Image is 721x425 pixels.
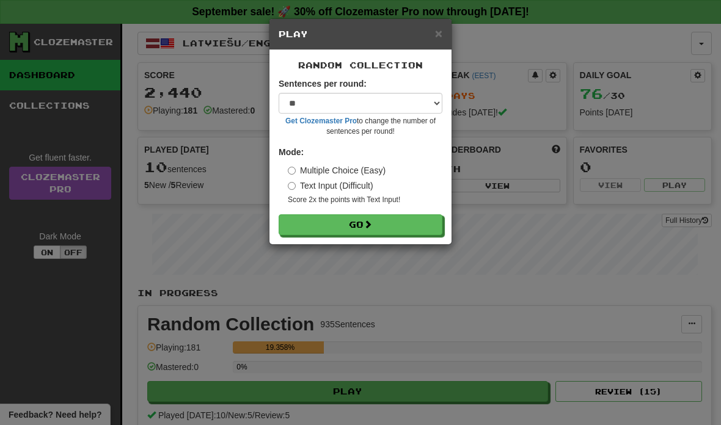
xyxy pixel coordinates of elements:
label: Multiple Choice (Easy) [288,164,386,176]
span: × [435,26,442,40]
button: Go [279,214,442,235]
input: Text Input (Difficult) [288,182,296,190]
strong: Mode: [279,147,304,157]
small: to change the number of sentences per round! [279,116,442,137]
label: Text Input (Difficult) [288,180,373,192]
button: Close [435,27,442,40]
h5: Play [279,28,442,40]
input: Multiple Choice (Easy) [288,167,296,175]
a: Get Clozemaster Pro [285,117,357,125]
small: Score 2x the points with Text Input ! [288,195,442,205]
label: Sentences per round: [279,78,367,90]
span: Random Collection [298,60,423,70]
